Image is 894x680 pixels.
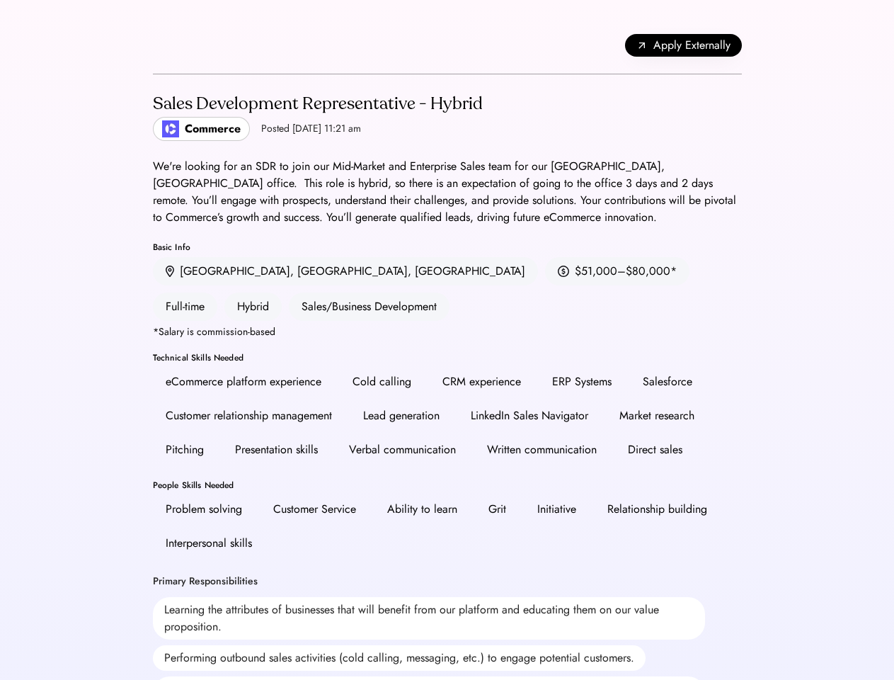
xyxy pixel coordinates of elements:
div: Presentation skills [235,441,318,458]
div: We're looking for an SDR to join our Mid-Market and Enterprise Sales team for our [GEOGRAPHIC_DAT... [153,158,742,226]
div: Direct sales [628,441,682,458]
div: LinkedIn Sales Navigator [471,407,588,424]
div: Learning the attributes of businesses that will benefit from our platform and educating them on o... [153,597,705,640]
div: Lead generation [363,407,440,424]
div: ERP Systems [552,373,612,390]
img: money.svg [558,265,569,278]
div: People Skills Needed [153,481,742,489]
div: Problem solving [166,501,242,518]
div: Grit [488,501,506,518]
div: Sales Development Representative - Hybrid [153,93,483,115]
div: Basic Info [153,243,742,251]
div: Relationship building [607,501,707,518]
img: location.svg [166,266,174,278]
div: Verbal communication [349,441,456,458]
div: Commerce [185,120,241,137]
div: Hybrid [224,293,282,321]
div: *Salary is commission-based [153,327,275,336]
div: Cold calling [353,373,411,390]
button: Apply Externally [625,34,742,57]
div: Performing outbound sales activities (cold calling, messaging, etc.) to engage potential customers. [153,645,646,671]
div: Written communication [487,441,597,458]
div: Customer Service [273,501,356,518]
div: Ability to learn [387,501,457,518]
div: Interpersonal skills [166,535,252,552]
span: Apply Externally [653,37,730,54]
div: Sales/Business Development [289,293,449,321]
div: Posted [DATE] 11:21 am [261,122,361,136]
div: CRM experience [442,373,521,390]
img: poweredbycommerce_logo.jpeg [162,120,179,137]
div: Initiative [537,501,576,518]
div: Full-time [153,293,217,321]
div: Pitching [166,441,204,458]
div: [GEOGRAPHIC_DATA], [GEOGRAPHIC_DATA], [GEOGRAPHIC_DATA] [180,263,525,280]
div: Salesforce [643,373,692,390]
div: eCommerce platform experience [166,373,321,390]
div: Market research [619,407,694,424]
div: Technical Skills Needed [153,353,742,362]
div: Primary Responsibilities [153,574,258,589]
div: $51,000–$80,000 [575,263,670,280]
div: Customer relationship management [166,407,332,424]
